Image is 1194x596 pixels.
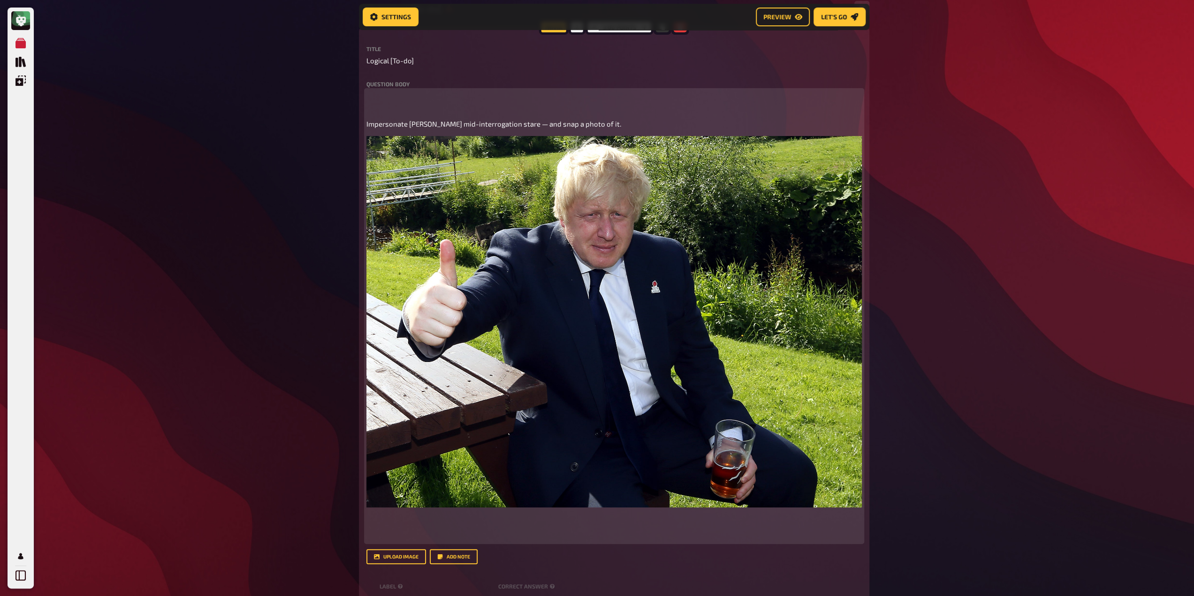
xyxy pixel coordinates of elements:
div: Logical [To-do] [378,3,847,14]
img: The rest of the world seems to have realised that Boris Johnson is a joke – isn't it about time w... [366,136,862,507]
button: upload image [366,549,426,564]
label: Title [366,46,862,52]
button: Add note [430,549,478,564]
button: Let's go [814,8,866,26]
span: Preview [763,14,791,20]
small: correct answer [498,582,557,590]
label: Question body [366,81,862,87]
span: Let's go [821,14,847,20]
small: label [380,582,494,590]
span: Logical [To-do] [366,55,414,66]
a: Quiz Library [11,53,30,71]
a: Overlays [11,71,30,90]
button: Settings [363,8,418,26]
button: Preview [756,8,810,26]
a: Profile [11,547,30,566]
a: My Quizzes [11,34,30,53]
span: Settings [381,14,411,20]
span: Impersonate [PERSON_NAME] mid-interrogation stare — and snap a photo of it. [366,120,621,128]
